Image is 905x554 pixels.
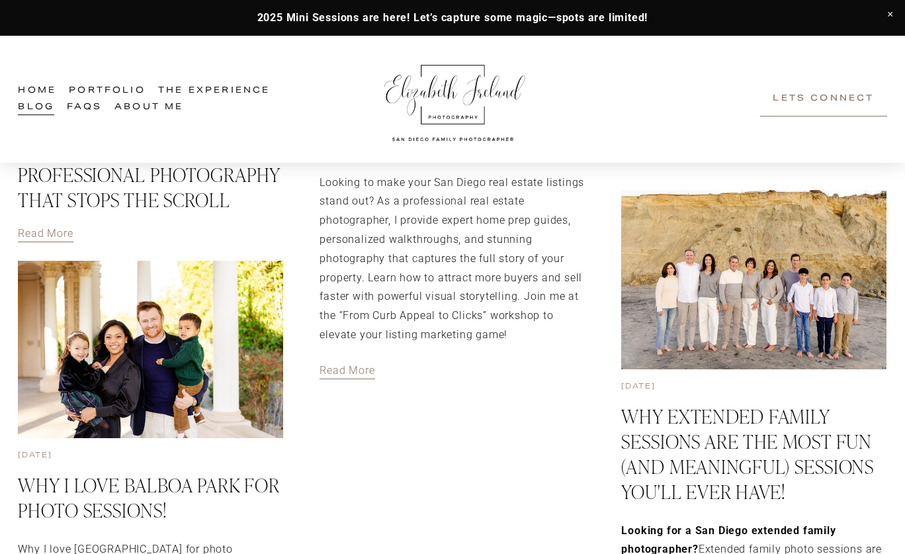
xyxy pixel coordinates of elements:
time: [DATE] [621,383,655,391]
a: Why Extended Family Sessions Are the Most Fun (and Meaningful) Sessions You'll Ever Have! [621,403,874,504]
time: [DATE] [18,452,52,459]
a: FAQs [67,99,102,116]
a: Read More [320,361,374,381]
a: Why I Love Balboa Park for Photo Sessions! [18,472,279,522]
img: Why I Love Balboa Park for Photo Sessions! [18,261,284,438]
a: Portfolio [69,83,146,99]
a: Elevate Your [GEOGRAPHIC_DATA] Property with Professional Photography That Stops the Scroll [18,86,280,212]
a: Read More [18,224,73,244]
a: folder dropdown [158,83,271,99]
span: The Experience [158,83,271,99]
a: Blog [18,99,54,116]
a: Home [18,83,56,99]
a: About Me [114,99,183,116]
img: Elizabeth Ireland Photography San Diego Family Photographer [377,52,529,146]
img: Why Extended Family Sessions Are the Most Fun (and Meaningful) Sessions You'll Ever Have! [621,190,887,369]
p: Looking to make your San Diego real estate listings stand out? As a professional real estate phot... [320,173,585,345]
a: Lets Connect [760,82,886,116]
